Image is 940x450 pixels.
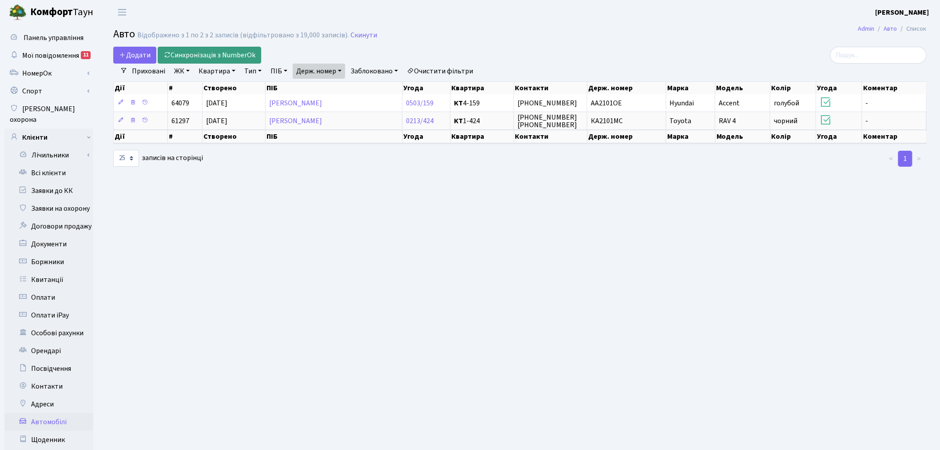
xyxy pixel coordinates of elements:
a: Оплати [4,289,93,306]
span: [PHONE_NUMBER] [PHONE_NUMBER] [518,112,577,130]
select: записів на сторінці [113,150,139,167]
span: АА2101ОЕ [591,98,622,108]
a: Синхронізація з NumberOk [158,47,261,64]
th: Дії [114,130,168,143]
th: Контакти [514,130,588,143]
li: Список [897,24,927,34]
a: [PERSON_NAME] [876,7,929,18]
span: Панель управління [24,33,84,43]
a: Приховані [128,64,169,79]
th: Коментар [862,82,927,94]
th: Контакти [514,82,588,94]
span: Додати [119,50,151,60]
nav: breadcrumb [845,20,940,38]
span: - [866,116,868,126]
th: Квартира [451,130,514,143]
a: Скинути [351,31,377,40]
span: чорний [774,116,797,126]
b: [PERSON_NAME] [876,8,929,17]
a: Посвідчення [4,360,93,378]
a: Спорт [4,82,93,100]
a: Квитанції [4,271,93,289]
th: # [168,82,203,94]
th: Квартира [451,82,514,94]
a: Документи [4,235,93,253]
span: Мої повідомлення [22,51,79,60]
a: [PERSON_NAME] [269,116,322,126]
th: Модель [716,130,771,143]
a: Контакти [4,378,93,395]
a: Клієнти [4,129,93,146]
a: Оплати iPay [4,306,93,324]
a: Заблоковано [347,64,402,79]
input: Пошук... [830,47,927,64]
a: Заявки на охорону [4,200,93,217]
th: Створено [203,130,266,143]
th: Угода [403,130,451,143]
a: НомерОк [4,64,93,82]
th: Коментар [862,130,927,143]
a: [PERSON_NAME] охорона [4,100,93,129]
a: Всі клієнти [4,164,93,182]
a: Очистити фільтри [403,64,477,79]
span: 61297 [171,116,189,126]
span: RAV 4 [719,116,736,126]
a: Автомобілі [4,413,93,431]
th: Дії [114,82,168,94]
span: - [866,98,868,108]
a: Боржники [4,253,93,271]
a: Заявки до КК [4,182,93,200]
div: 11 [81,51,91,59]
span: Accent [719,98,740,108]
th: Марка [666,130,716,143]
a: Мої повідомлення11 [4,47,93,64]
th: Модель [716,82,771,94]
th: # [168,130,203,143]
a: Лічильники [10,146,93,164]
th: Держ. номер [588,82,667,94]
th: Угода [817,130,863,143]
span: КА2101МС [591,116,623,126]
th: Угода [817,82,863,94]
th: Колір [771,82,817,94]
span: 64079 [171,98,189,108]
a: Панель управління [4,29,93,47]
a: Admin [858,24,875,33]
a: ПІБ [267,64,291,79]
b: Комфорт [30,5,73,19]
a: Особові рахунки [4,324,93,342]
b: КТ [454,116,463,126]
th: ПІБ [266,82,402,94]
a: Держ. номер [293,64,345,79]
th: Колір [771,130,817,143]
a: 0213/424 [406,116,434,126]
label: записів на сторінці [113,150,203,167]
a: Авто [884,24,897,33]
span: Hyundai [670,98,694,108]
span: Авто [113,26,135,42]
a: Квартира [195,64,239,79]
div: Відображено з 1 по 2 з 2 записів (відфільтровано з 19,000 записів). [137,31,349,40]
a: Тип [241,64,265,79]
span: [PHONE_NUMBER] [518,98,577,108]
th: ПІБ [266,130,402,143]
span: 4-159 [454,100,510,107]
button: Переключити навігацію [111,5,133,20]
span: 1-424 [454,117,510,125]
span: Toyota [670,116,692,126]
a: Адреси [4,395,93,413]
th: Марка [666,82,716,94]
th: Створено [203,82,266,94]
b: КТ [454,98,463,108]
th: Угода [403,82,451,94]
span: голубой [774,98,799,108]
a: Додати [113,47,156,64]
span: [DATE] [206,98,227,108]
span: Таун [30,5,93,20]
a: Щоденник [4,431,93,449]
span: [DATE] [206,116,227,126]
th: Держ. номер [588,130,667,143]
a: Орендарі [4,342,93,360]
a: 1 [898,151,912,167]
img: logo.png [9,4,27,21]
